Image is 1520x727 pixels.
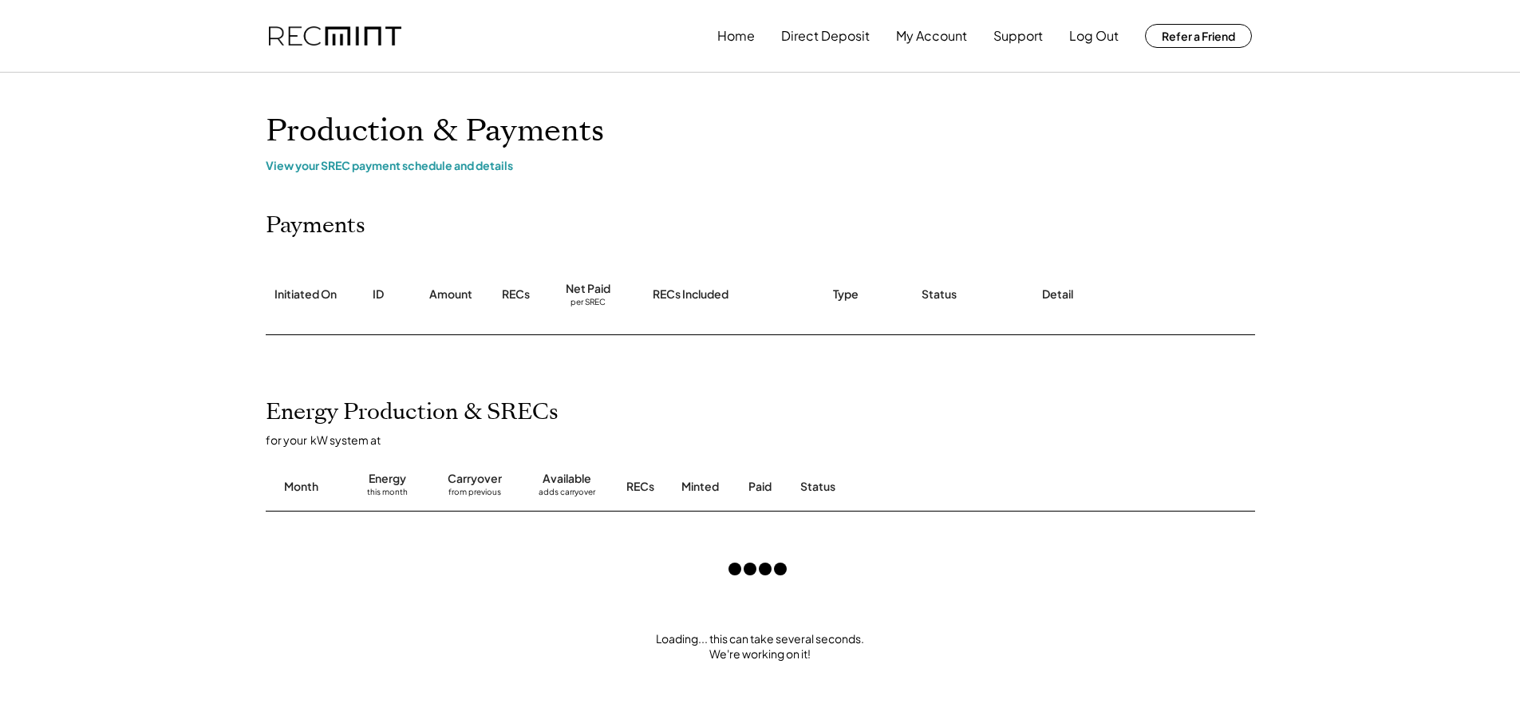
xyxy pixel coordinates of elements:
[269,26,401,46] img: recmint-logotype%403x.png
[922,286,957,302] div: Status
[284,479,318,495] div: Month
[266,433,1271,447] div: for your kW system at
[543,471,591,487] div: Available
[653,286,728,302] div: RECs Included
[266,399,559,426] h2: Energy Production & SRECs
[266,113,1255,150] h1: Production & Payments
[681,479,719,495] div: Minted
[266,212,365,239] h2: Payments
[570,297,606,309] div: per SREC
[539,487,595,503] div: adds carryover
[626,479,654,495] div: RECs
[448,487,501,503] div: from previous
[266,158,1255,172] div: View your SREC payment schedule and details
[250,631,1271,662] div: Loading... this can take several seconds. We're working on it!
[367,487,408,503] div: this month
[748,479,772,495] div: Paid
[502,286,530,302] div: RECs
[1069,20,1119,52] button: Log Out
[274,286,337,302] div: Initiated On
[373,286,384,302] div: ID
[800,479,1072,495] div: Status
[429,286,472,302] div: Amount
[717,20,755,52] button: Home
[993,20,1043,52] button: Support
[566,281,610,297] div: Net Paid
[781,20,870,52] button: Direct Deposit
[448,471,502,487] div: Carryover
[896,20,967,52] button: My Account
[369,471,406,487] div: Energy
[1042,286,1073,302] div: Detail
[833,286,859,302] div: Type
[1145,24,1252,48] button: Refer a Friend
